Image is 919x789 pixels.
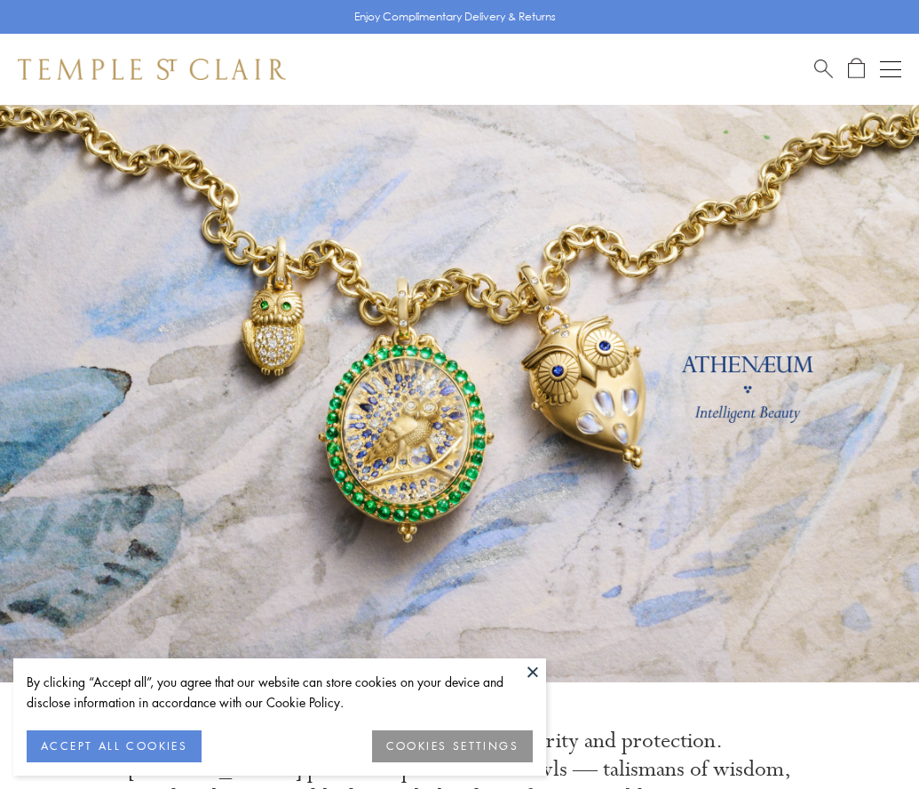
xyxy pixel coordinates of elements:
[27,730,202,762] button: ACCEPT ALL COOKIES
[27,672,533,713] div: By clicking “Accept all”, you agree that our website can store cookies on your device and disclos...
[814,58,833,80] a: Search
[848,58,865,80] a: Open Shopping Bag
[880,59,901,80] button: Open navigation
[354,8,556,26] p: Enjoy Complimentary Delivery & Returns
[18,59,286,80] img: Temple St. Clair
[372,730,533,762] button: COOKIES SETTINGS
